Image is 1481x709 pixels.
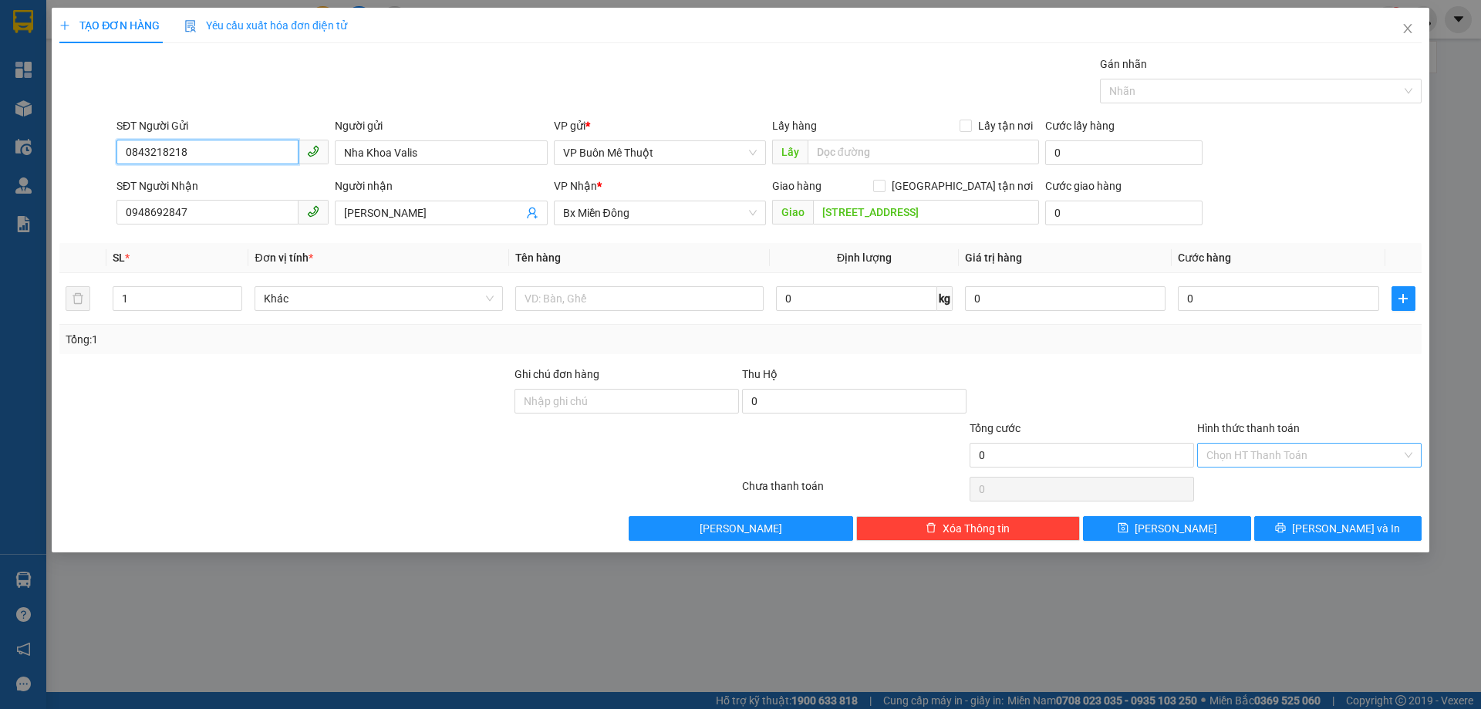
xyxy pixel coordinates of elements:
label: Ghi chú đơn hàng [514,368,599,380]
span: VP Buôn Mê Thuột [563,141,757,164]
button: Close [1386,8,1429,51]
div: Chưa thanh toán [740,478,968,505]
input: Ghi chú đơn hàng [514,389,739,414]
span: Increase Value [224,287,241,299]
div: 0982676934 [132,69,240,90]
label: Gán nhãn [1100,58,1147,70]
button: delete [66,286,90,311]
span: up [229,289,238,299]
input: Cước lấy hàng [1045,140,1203,165]
div: Người gửi [335,117,547,134]
span: VP Nhận [554,180,597,192]
div: VP gửi [554,117,766,134]
span: [PERSON_NAME] và In [1292,520,1400,537]
span: Giá trị hàng [965,252,1022,264]
div: SĐT Người Nhận [116,177,329,194]
span: TẠO ĐƠN HÀNG [59,19,160,32]
span: phone [307,205,319,218]
div: VP Buôn Mê Thuột [13,13,121,50]
button: deleteXóa Thông tin [856,516,1081,541]
div: Cửa hàng Tân Phong [13,50,121,87]
span: [GEOGRAPHIC_DATA] tận nơi [886,177,1039,194]
span: Lấy [772,140,808,164]
span: kg [937,286,953,311]
div: 0344656514 [13,87,121,109]
span: Gửi: [13,15,37,31]
span: phone [307,145,319,157]
div: Người nhận [335,177,547,194]
span: save [1118,522,1128,535]
span: [PERSON_NAME] [1135,520,1217,537]
span: Lấy tận nơi [972,117,1039,134]
label: Hình thức thanh toán [1197,422,1300,434]
span: Giao [772,200,813,225]
button: printer[PERSON_NAME] và In [1254,516,1422,541]
button: save[PERSON_NAME] [1083,516,1250,541]
span: Lấy hàng [772,120,817,132]
span: Decrease Value [224,299,241,310]
input: VD: Bàn, Ghế [515,286,764,311]
span: Tổng cước [970,422,1021,434]
span: user-add [526,207,538,219]
div: Chị Trang [132,50,240,69]
span: [PERSON_NAME] [700,520,782,537]
span: Xóa Thông tin [943,520,1010,537]
div: Tổng: 1 [66,331,572,348]
span: SL [113,252,125,264]
input: Dọc đường [813,200,1039,225]
label: Cước lấy hàng [1045,120,1115,132]
span: printer [1275,522,1286,535]
span: Giao hàng [772,180,821,192]
div: SĐT Người Gửi [116,117,329,134]
span: plus [1392,292,1415,305]
span: Cước hàng [1178,252,1231,264]
label: Cước giao hàng [1045,180,1122,192]
span: delete [926,522,936,535]
span: Khác [264,287,494,310]
button: plus [1392,286,1415,311]
button: [PERSON_NAME] [629,516,853,541]
span: Tên hàng [515,252,561,264]
input: Cước giao hàng [1045,201,1203,225]
span: plus [59,20,70,31]
span: Bx Miền Đông [563,201,757,225]
img: icon [184,20,197,32]
span: close [1402,22,1414,35]
input: 0 [965,286,1166,311]
span: Nhận: [132,15,169,31]
span: down [229,300,238,309]
span: Yêu cầu xuất hóa đơn điện tử [184,19,347,32]
span: Đơn vị tính [255,252,312,264]
div: Bx Miền Đông [132,13,240,50]
span: Thu Hộ [742,368,778,380]
span: Định lượng [837,252,892,264]
input: Dọc đường [808,140,1039,164]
